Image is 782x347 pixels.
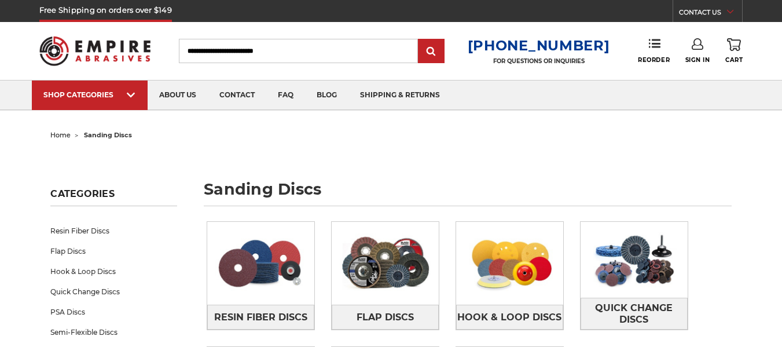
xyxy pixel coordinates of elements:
a: Hook & Loop Discs [50,261,177,282]
a: Quick Change Discs [581,298,688,330]
a: Quick Change Discs [50,282,177,302]
a: PSA Discs [50,302,177,322]
a: about us [148,81,208,110]
a: [PHONE_NUMBER] [468,37,610,54]
a: Flap Discs [50,241,177,261]
a: CONTACT US [679,6,742,22]
img: Empire Abrasives [39,29,150,72]
h1: sanding discs [204,181,732,206]
img: Hook & Loop Discs [456,225,563,301]
a: Cart [725,38,743,64]
a: faq [266,81,305,110]
span: sanding discs [84,131,132,139]
img: Resin Fiber Discs [207,225,314,301]
a: Flap Discs [332,305,439,330]
a: Hook & Loop Discs [456,305,563,330]
span: Hook & Loop Discs [457,308,561,327]
a: Resin Fiber Discs [50,221,177,241]
span: Reorder [638,56,670,64]
a: Reorder [638,38,670,63]
a: contact [208,81,266,110]
a: Semi-Flexible Discs [50,322,177,342]
a: Resin Fiber Discs [207,305,314,330]
span: Quick Change Discs [581,298,687,330]
span: Flap Discs [357,308,414,327]
span: Resin Fiber Discs [214,308,307,327]
img: Quick Change Discs [581,222,688,298]
input: Submit [420,40,443,63]
span: Cart [725,56,743,64]
img: Flap Discs [332,225,439,301]
a: shipping & returns [348,81,451,110]
h5: Categories [50,188,177,206]
span: Sign In [685,56,710,64]
p: FOR QUESTIONS OR INQUIRIES [468,57,610,65]
div: SHOP CATEGORIES [43,90,136,99]
a: blog [305,81,348,110]
a: home [50,131,71,139]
